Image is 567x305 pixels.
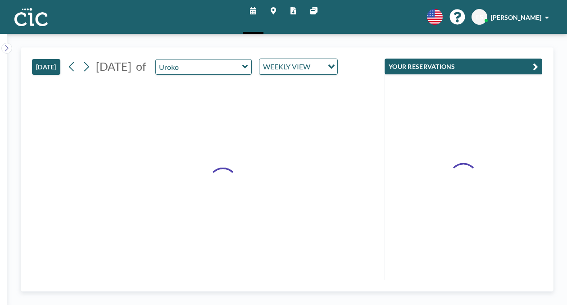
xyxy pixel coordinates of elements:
span: ES [476,13,483,21]
button: [DATE] [32,59,60,75]
button: YOUR RESERVATIONS [385,59,542,74]
span: [DATE] [96,59,132,73]
input: Uroko [156,59,242,74]
span: WEEKLY VIEW [261,61,312,73]
input: Search for option [313,61,322,73]
span: of [136,59,146,73]
img: organization-logo [14,8,48,26]
div: Search for option [259,59,337,74]
span: [PERSON_NAME] [491,14,541,21]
